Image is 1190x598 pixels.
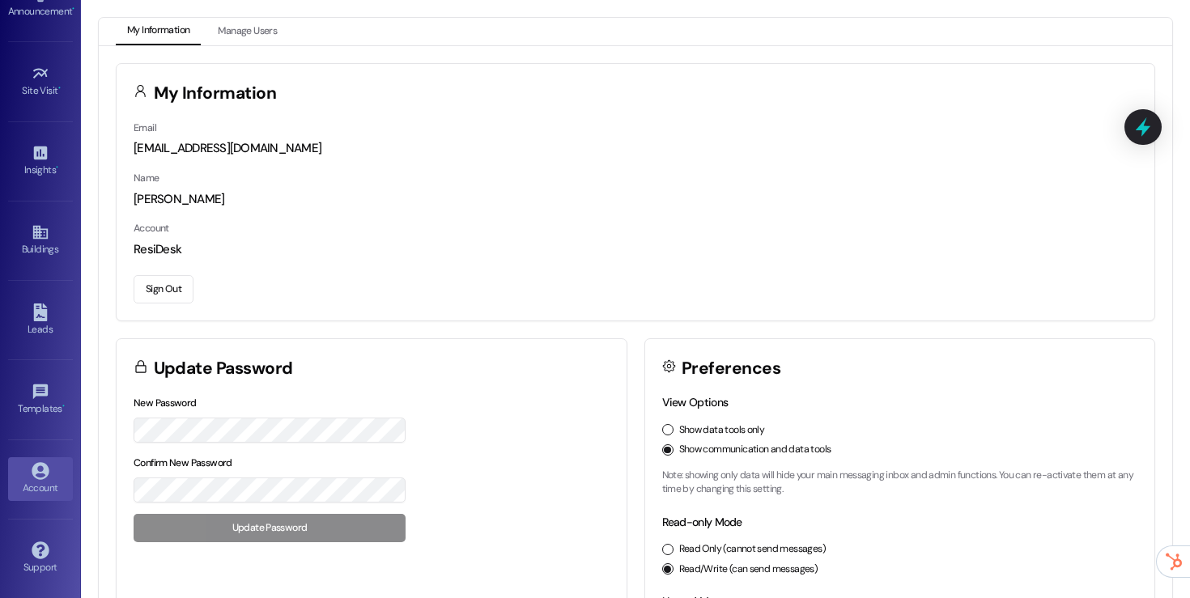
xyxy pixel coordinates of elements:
[206,18,288,45] button: Manage Users
[8,299,73,342] a: Leads
[134,397,197,409] label: New Password
[134,172,159,184] label: Name
[58,83,61,94] span: •
[682,360,780,377] h3: Preferences
[8,60,73,104] a: Site Visit •
[154,85,277,102] h3: My Information
[662,395,729,409] label: View Options
[679,423,765,438] label: Show data tools only
[679,542,826,557] label: Read Only (cannot send messages)
[8,218,73,262] a: Buildings
[134,275,193,303] button: Sign Out
[662,515,742,529] label: Read-only Mode
[134,456,232,469] label: Confirm New Password
[679,562,818,577] label: Read/Write (can send messages)
[8,139,73,183] a: Insights •
[116,18,201,45] button: My Information
[56,162,58,173] span: •
[8,378,73,422] a: Templates •
[72,3,74,15] span: •
[134,222,169,235] label: Account
[134,140,1137,157] div: [EMAIL_ADDRESS][DOMAIN_NAME]
[154,360,293,377] h3: Update Password
[62,401,65,412] span: •
[134,241,1137,258] div: ResiDesk
[679,443,831,457] label: Show communication and data tools
[662,469,1138,497] p: Note: showing only data will hide your main messaging inbox and admin functions. You can re-activ...
[134,121,156,134] label: Email
[134,191,1137,208] div: [PERSON_NAME]
[8,457,73,501] a: Account
[8,537,73,580] a: Support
